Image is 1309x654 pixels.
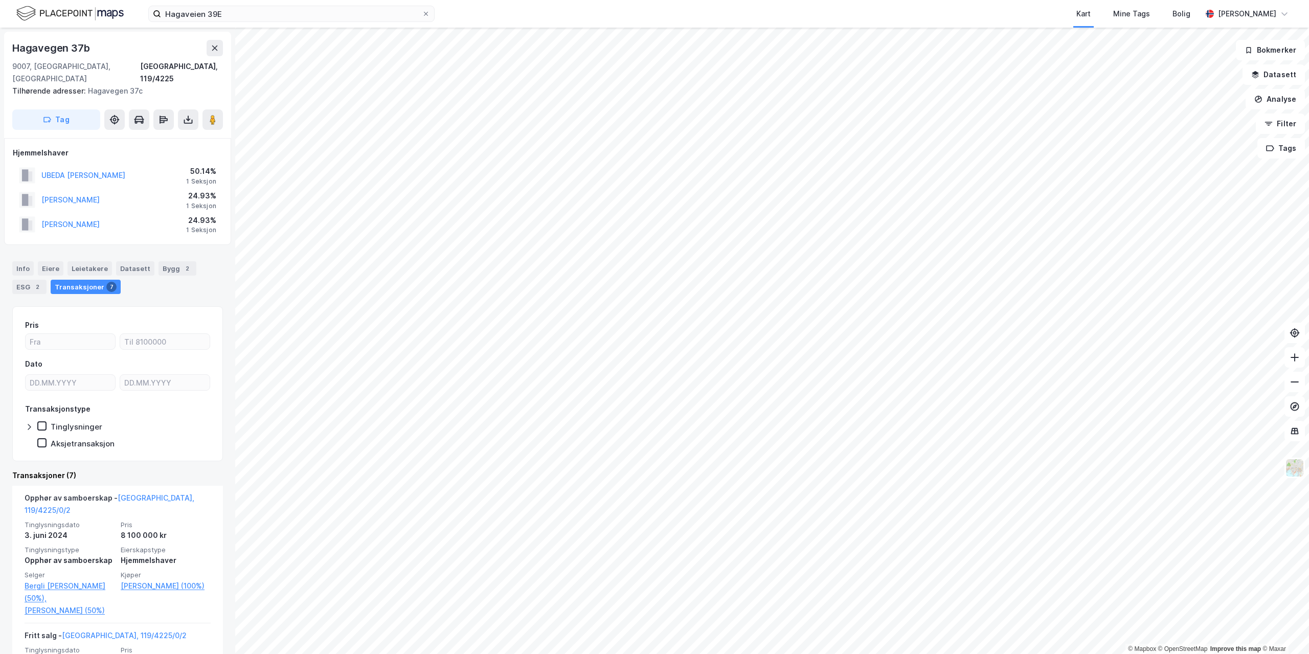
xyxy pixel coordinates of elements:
button: Filter [1256,114,1305,134]
img: logo.f888ab2527a4732fd821a326f86c7f29.svg [16,5,124,22]
span: Kjøper [121,571,211,579]
button: Analyse [1246,89,1305,109]
div: Opphør av samboerskap [25,554,115,567]
div: Hjemmelshaver [13,147,222,159]
div: 9007, [GEOGRAPHIC_DATA], [GEOGRAPHIC_DATA] [12,60,140,85]
div: 24.93% [186,190,216,202]
div: Transaksjonstype [25,403,91,415]
div: Tinglysninger [51,422,102,432]
div: 50.14% [186,165,216,177]
a: Mapbox [1128,645,1156,652]
div: Transaksjoner (7) [12,469,223,482]
a: [GEOGRAPHIC_DATA], 119/4225/0/2 [62,631,187,640]
div: 7 [106,282,117,292]
div: [GEOGRAPHIC_DATA], 119/4225 [140,60,223,85]
div: 8 100 000 kr [121,529,211,542]
div: 2 [182,263,192,274]
div: Transaksjoner [51,280,121,294]
div: 3. juni 2024 [25,529,115,542]
input: Til 8100000 [120,334,210,349]
input: DD.MM.YYYY [120,375,210,390]
a: [GEOGRAPHIC_DATA], 119/4225/0/2 [25,493,194,514]
button: Bokmerker [1236,40,1305,60]
a: [PERSON_NAME] (100%) [121,580,211,592]
span: Tinglysningstype [25,546,115,554]
a: Bergli [PERSON_NAME] (50%), [25,580,115,604]
iframe: Chat Widget [1258,605,1309,654]
div: Eiere [38,261,63,276]
div: 1 Seksjon [186,202,216,210]
div: Bygg [159,261,196,276]
div: Opphør av samboerskap - [25,492,211,521]
div: Mine Tags [1113,8,1150,20]
span: Pris [121,521,211,529]
div: 2 [32,282,42,292]
div: Info [12,261,34,276]
a: Improve this map [1210,645,1261,652]
span: Tilhørende adresser: [12,86,88,95]
div: 1 Seksjon [186,177,216,186]
div: Kontrollprogram for chat [1258,605,1309,654]
div: Hagavegen 37c [12,85,215,97]
button: Datasett [1243,64,1305,85]
div: Pris [25,319,39,331]
span: Tinglysningsdato [25,521,115,529]
a: OpenStreetMap [1158,645,1208,652]
button: Tag [12,109,100,130]
div: Hjemmelshaver [121,554,211,567]
div: Fritt salg - [25,629,187,646]
input: Søk på adresse, matrikkel, gårdeiere, leietakere eller personer [161,6,422,21]
div: Bolig [1172,8,1190,20]
div: Aksjetransaksjon [51,439,115,448]
div: Hagavegen 37b [12,40,92,56]
div: 24.93% [186,214,216,227]
span: Eierskapstype [121,546,211,554]
input: Fra [26,334,115,349]
span: Selger [25,571,115,579]
div: ESG [12,280,47,294]
input: DD.MM.YYYY [26,375,115,390]
div: Leietakere [67,261,112,276]
div: [PERSON_NAME] [1218,8,1276,20]
div: Kart [1076,8,1091,20]
button: Tags [1257,138,1305,159]
div: Dato [25,358,42,370]
img: Z [1285,458,1304,478]
div: Datasett [116,261,154,276]
a: [PERSON_NAME] (50%) [25,604,115,617]
div: 1 Seksjon [186,226,216,234]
